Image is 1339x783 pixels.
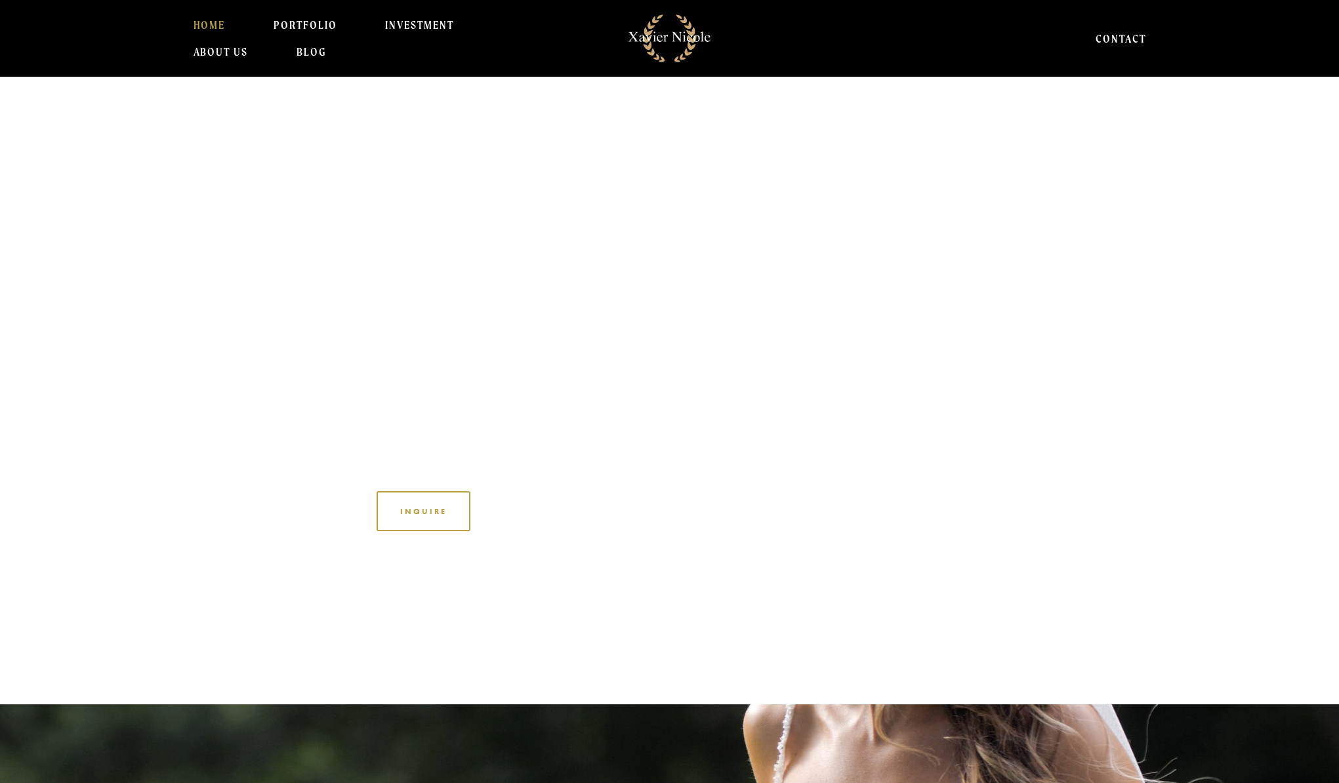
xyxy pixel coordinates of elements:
[194,39,249,65] a: About Us
[621,7,718,70] img: Michigan Wedding Videographers | Detroit Cinematic Wedding Films By Xavier Nicole
[189,418,659,469] h2: LET’S CREATE A WEDDING FILM THAT MAKES YOU FEEL SOMETHING
[385,12,454,38] a: INVESTMENT
[274,12,337,38] a: PORTFOLIO
[297,39,326,65] a: BLOG
[1096,25,1146,51] a: CONTACT
[377,491,470,531] a: inquire
[194,12,226,38] a: HOME
[189,289,659,393] h1: [US_STATE] WEDDING VIDEOGRAPHER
